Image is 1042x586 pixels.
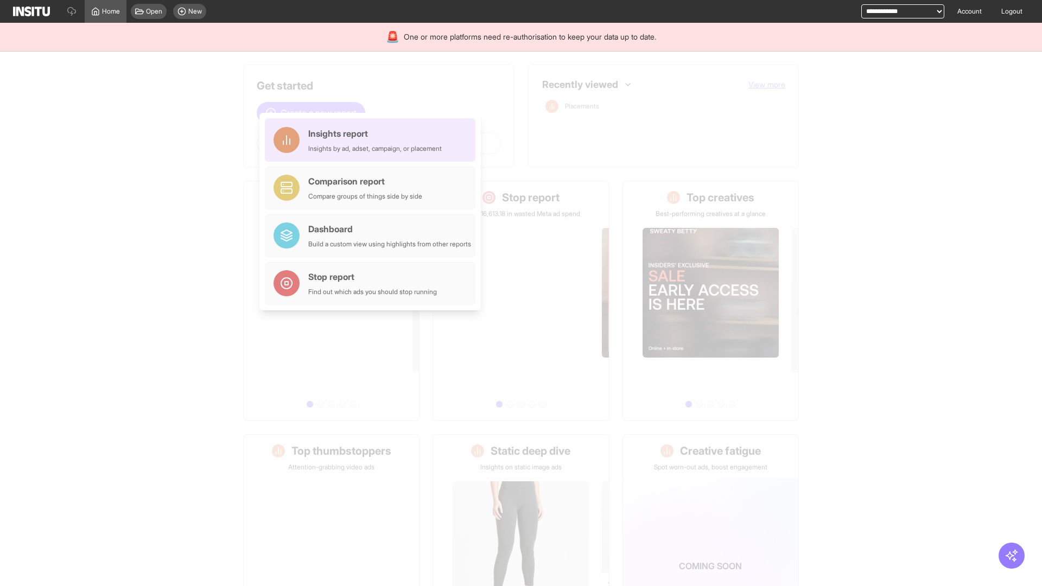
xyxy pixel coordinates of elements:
[146,7,162,16] span: Open
[308,192,422,201] div: Compare groups of things side by side
[308,270,437,283] div: Stop report
[13,7,50,16] img: Logo
[308,175,422,188] div: Comparison report
[308,222,471,235] div: Dashboard
[308,288,437,296] div: Find out which ads you should stop running
[308,127,442,140] div: Insights report
[308,240,471,249] div: Build a custom view using highlights from other reports
[308,144,442,153] div: Insights by ad, adset, campaign, or placement
[386,29,399,44] div: 🚨
[188,7,202,16] span: New
[404,31,656,42] span: One or more platforms need re-authorisation to keep your data up to date.
[102,7,120,16] span: Home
